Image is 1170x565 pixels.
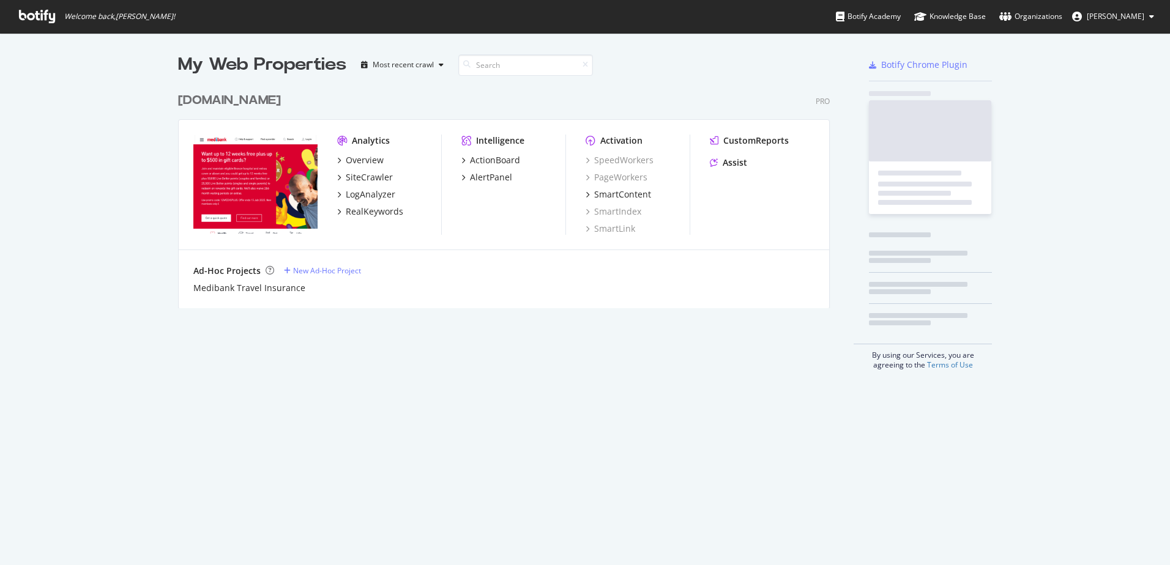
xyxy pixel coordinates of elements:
div: Analytics [352,135,390,147]
div: Botify Chrome Plugin [881,59,967,71]
div: Intelligence [476,135,524,147]
a: Botify Chrome Plugin [869,59,967,71]
div: Ad-Hoc Projects [193,265,261,277]
a: SmartLink [586,223,635,235]
div: CustomReports [723,135,789,147]
a: Terms of Use [927,360,973,370]
div: [DOMAIN_NAME] [178,92,281,109]
a: SpeedWorkers [586,154,654,166]
div: SiteCrawler [346,171,393,183]
span: Tobie Brown [1087,11,1144,21]
div: grid [178,77,840,308]
span: Welcome back, [PERSON_NAME] ! [64,12,175,21]
div: SmartContent [594,188,651,201]
div: My Web Properties [178,53,346,77]
button: [PERSON_NAME] [1062,7,1164,26]
div: AlertPanel [470,171,512,183]
div: Pro [816,96,830,106]
div: Botify Academy [836,10,901,23]
a: New Ad-Hoc Project [284,265,361,276]
img: Medibank.com.au [193,135,318,234]
div: Knowledge Base [914,10,986,23]
div: RealKeywords [346,205,403,218]
a: Medibank Travel Insurance [193,282,305,294]
a: Overview [337,154,384,166]
div: Organizations [999,10,1062,23]
a: AlertPanel [461,171,512,183]
a: CustomReports [710,135,789,147]
div: ActionBoard [470,154,520,166]
div: By using our Services, you are agreeing to the [854,344,992,370]
div: Assist [723,157,747,169]
div: New Ad-Hoc Project [293,265,361,276]
button: Most recent crawl [356,55,449,75]
a: Assist [710,157,747,169]
input: Search [458,54,593,76]
a: RealKeywords [337,205,403,218]
a: PageWorkers [586,171,647,183]
a: LogAnalyzer [337,188,395,201]
div: LogAnalyzer [346,188,395,201]
a: [DOMAIN_NAME] [178,92,286,109]
a: SmartContent [586,188,651,201]
div: Overview [346,154,384,166]
div: Most recent crawl [373,61,434,68]
a: SiteCrawler [337,171,393,183]
div: Activation [600,135,643,147]
a: SmartIndex [586,205,641,218]
a: ActionBoard [461,154,520,166]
